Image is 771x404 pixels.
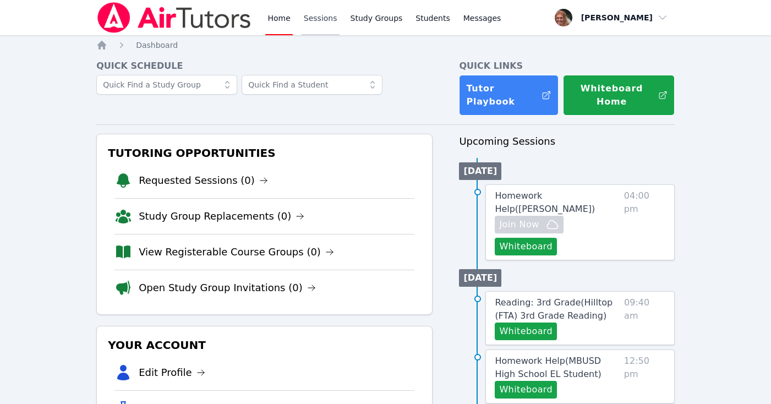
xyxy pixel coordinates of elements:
a: Open Study Group Invitations (0) [139,280,316,296]
h3: Your Account [106,335,423,355]
h4: Quick Links [459,59,675,73]
span: Reading: 3rd Grade ( Hilltop (FTA) 3rd Grade Reading ) [495,297,613,321]
span: Dashboard [136,41,178,50]
a: Requested Sessions (0) [139,173,268,188]
li: [DATE] [459,269,501,287]
span: 04:00 pm [624,189,665,255]
input: Quick Find a Student [242,75,382,95]
button: Whiteboard [495,381,557,398]
span: Homework Help ( MBUSD High School EL Student ) [495,356,601,379]
img: Air Tutors [96,2,252,33]
span: 09:40 am [624,296,665,340]
a: Homework Help([PERSON_NAME]) [495,189,619,216]
a: Reading: 3rd Grade(Hilltop (FTA) 3rd Grade Reading) [495,296,620,323]
a: View Registerable Course Groups (0) [139,244,334,260]
h3: Upcoming Sessions [459,134,675,149]
a: Dashboard [136,40,178,51]
h4: Quick Schedule [96,59,433,73]
h3: Tutoring Opportunities [106,143,423,163]
li: [DATE] [459,162,501,180]
button: Whiteboard [495,323,557,340]
span: Messages [463,13,501,24]
button: Whiteboard Home [563,75,675,116]
a: Homework Help(MBUSD High School EL Student) [495,354,619,381]
span: Join Now [499,218,539,231]
button: Whiteboard [495,238,557,255]
button: Join Now [495,216,563,233]
input: Quick Find a Study Group [96,75,237,95]
span: 12:50 pm [624,354,665,398]
a: Tutor Playbook [459,75,558,116]
a: Study Group Replacements (0) [139,209,304,224]
a: Edit Profile [139,365,205,380]
span: Homework Help ( [PERSON_NAME] ) [495,190,595,214]
nav: Breadcrumb [96,40,675,51]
